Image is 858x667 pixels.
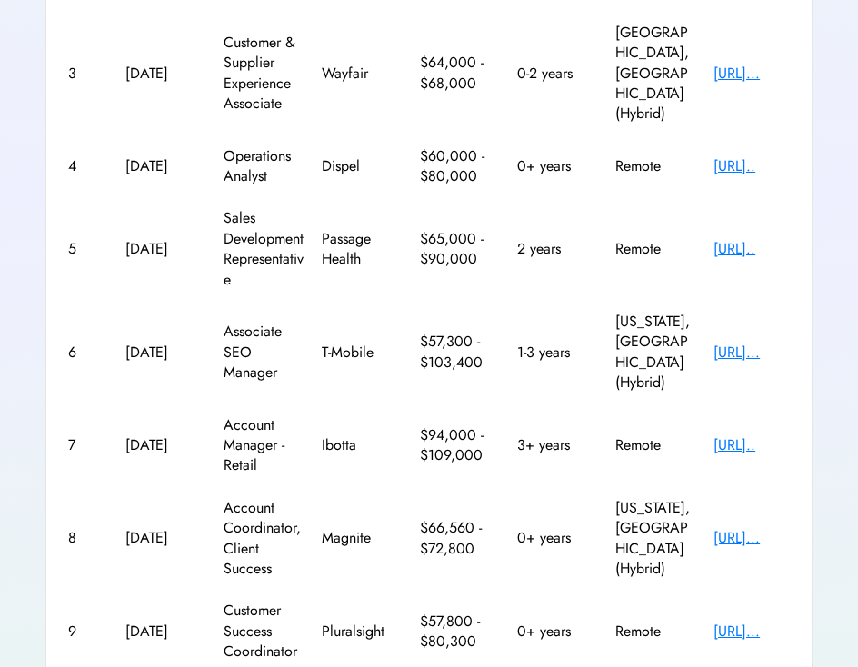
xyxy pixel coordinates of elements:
div: T-Mobile [322,343,404,363]
div: Remote [615,435,697,455]
div: [DATE] [125,239,207,259]
div: [DATE] [125,435,207,455]
div: [DATE] [125,64,207,84]
div: Dispel [322,156,404,176]
div: [US_STATE], [GEOGRAPHIC_DATA] (Hybrid) [615,312,697,393]
div: [URL]... [713,64,795,84]
div: $94,000 - $109,000 [420,425,502,466]
div: 3+ years [517,435,599,455]
div: Wayfair [322,64,404,84]
div: $64,000 - $68,000 [420,53,502,94]
div: Remote [615,156,697,176]
div: [URL]... [713,622,795,642]
div: Passage Health [322,229,404,270]
div: [URL]... [713,528,795,548]
div: 0+ years [517,528,599,548]
div: 1-3 years [517,343,599,363]
div: Sales Development Representative [224,208,305,290]
div: $57,800 - $80,300 [420,612,502,652]
div: [URL]... [713,343,795,363]
div: [GEOGRAPHIC_DATA], [GEOGRAPHIC_DATA] (Hybrid) [615,23,697,124]
div: [DATE] [125,622,207,642]
div: [US_STATE], [GEOGRAPHIC_DATA] (Hybrid) [615,498,697,580]
div: 7 [68,435,109,455]
div: Account Manager - Retail [224,415,305,476]
div: Remote [615,239,697,259]
div: Pluralsight [322,622,404,642]
div: [DATE] [125,528,207,548]
div: Magnite [322,528,404,548]
div: $66,560 - $72,800 [420,518,502,559]
div: 3 [68,64,109,84]
div: [URL].. [713,239,795,259]
div: $65,000 - $90,000 [420,229,502,270]
div: $57,300 - $103,400 [420,332,502,373]
div: 2 years [517,239,599,259]
div: 6 [68,343,109,363]
div: 0-2 years [517,64,599,84]
div: 5 [68,239,109,259]
div: Ibotta [322,435,404,455]
div: 0+ years [517,622,599,642]
div: 8 [68,528,109,548]
div: [URL].. [713,156,795,176]
div: Operations Analyst [224,146,305,187]
div: [DATE] [125,343,207,363]
div: Account Coordinator, Client Success [224,498,305,580]
div: Customer & Supplier Experience Associate [224,33,305,114]
div: [DATE] [125,156,207,176]
div: Customer Success Coordinator [224,601,305,662]
div: Associate SEO Manager [224,322,305,383]
div: 4 [68,156,109,176]
div: Remote [615,622,697,642]
div: 0+ years [517,156,599,176]
div: [URL].. [713,435,795,455]
div: $60,000 - $80,000 [420,146,502,187]
div: 9 [68,622,109,642]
